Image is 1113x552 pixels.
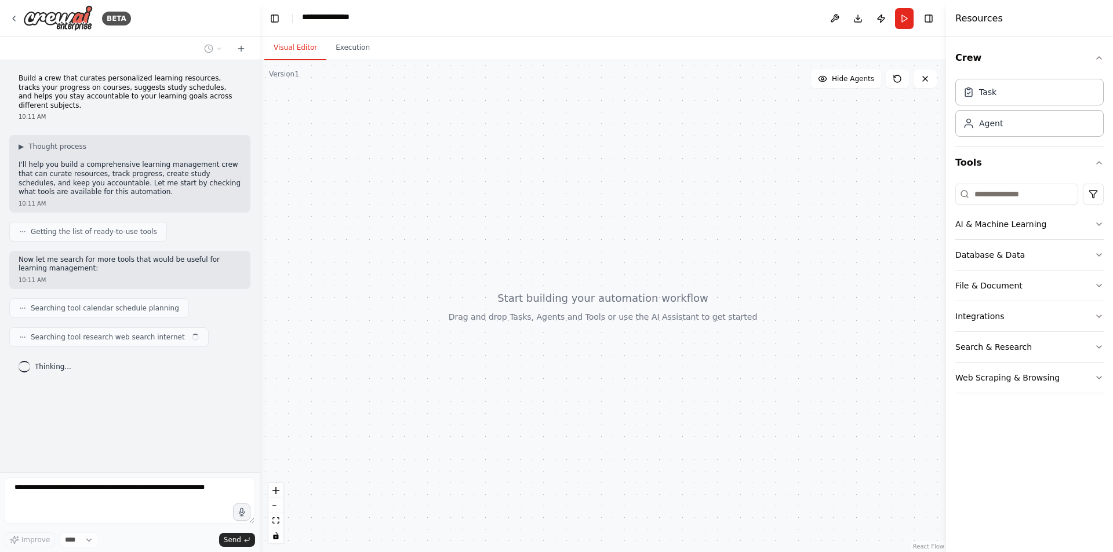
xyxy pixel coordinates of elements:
[23,5,93,31] img: Logo
[31,332,185,342] span: Searching tool research web search internet
[31,227,157,236] span: Getting the list of ready-to-use tools
[264,36,326,60] button: Visual Editor
[219,533,255,547] button: Send
[19,255,241,273] p: Now let me search for more tools that would be useful for learning management:
[268,513,283,528] button: fit view
[979,86,996,98] div: Task
[19,199,241,208] div: 10:11 AM
[199,42,227,56] button: Switch to previous chat
[267,10,283,27] button: Hide left sidebar
[268,483,283,498] button: zoom in
[955,270,1104,301] button: File & Document
[955,240,1104,270] button: Database & Data
[268,498,283,513] button: zoom out
[326,36,379,60] button: Execution
[955,74,1104,146] div: Crew
[233,503,250,521] button: Click to speak your automation idea
[224,535,241,544] span: Send
[35,362,71,371] span: Thinking...
[232,42,250,56] button: Start a new chat
[19,160,241,196] p: I'll help you build a comprehensive learning management crew that can curate resources, track pro...
[955,363,1104,393] button: Web Scraping & Browsing
[302,11,374,25] nav: breadcrumb
[921,10,937,27] button: Hide right sidebar
[19,74,241,110] p: Build a crew that curates personalized learning resources, tracks your progress on courses, sugge...
[31,304,179,313] span: Searching tool calendar schedule planning
[955,301,1104,331] button: Integrations
[955,147,1104,179] button: Tools
[5,532,55,547] button: Improve
[979,118,1003,129] div: Agent
[811,70,881,88] button: Hide Agents
[19,112,241,121] div: 10:11 AM
[28,142,86,151] span: Thought process
[955,179,1104,403] div: Tools
[955,12,1003,25] h4: Resources
[102,12,131,25] div: BETA
[955,42,1104,74] button: Crew
[19,142,86,151] button: ▶Thought process
[913,543,944,550] a: React Flow attribution
[955,209,1104,239] button: AI & Machine Learning
[19,142,24,151] span: ▶
[268,528,283,543] button: toggle interactivity
[21,535,50,544] span: Improve
[268,483,283,543] div: React Flow controls
[19,276,241,284] div: 10:11 AM
[832,74,874,83] span: Hide Agents
[269,70,299,79] div: Version 1
[955,332,1104,362] button: Search & Research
